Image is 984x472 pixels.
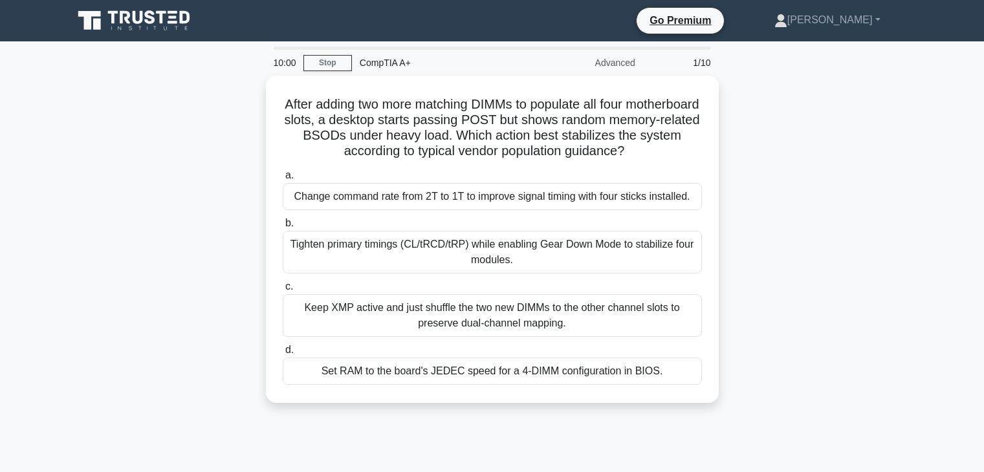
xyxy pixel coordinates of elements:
span: a. [285,169,294,180]
div: 10:00 [266,50,303,76]
a: Go Premium [642,12,719,28]
div: Set RAM to the board's JEDEC speed for a 4-DIMM configuration in BIOS. [283,358,702,385]
div: Tighten primary timings (CL/tRCD/tRP) while enabling Gear Down Mode to stabilize four modules. [283,231,702,274]
div: CompTIA A+ [352,50,530,76]
a: [PERSON_NAME] [743,7,912,33]
a: Stop [303,55,352,71]
div: 1/10 [643,50,719,76]
h5: After adding two more matching DIMMs to populate all four motherboard slots, a desktop starts pas... [281,96,703,160]
span: d. [285,344,294,355]
div: Keep XMP active and just shuffle the two new DIMMs to the other channel slots to preserve dual-ch... [283,294,702,337]
span: b. [285,217,294,228]
div: Change command rate from 2T to 1T to improve signal timing with four sticks installed. [283,183,702,210]
span: c. [285,281,293,292]
div: Advanced [530,50,643,76]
